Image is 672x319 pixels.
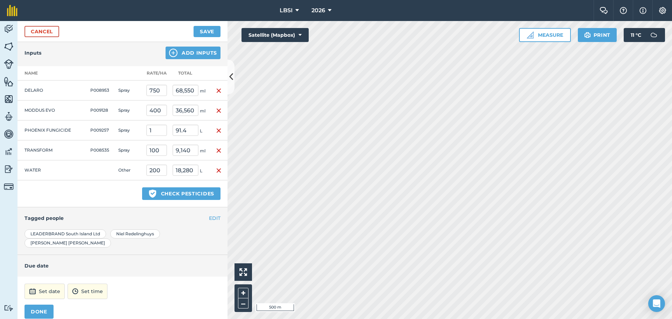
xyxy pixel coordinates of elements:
[29,287,36,296] img: svg+xml;base64,PD94bWwgdmVyc2lvbj0iMS4wIiBlbmNvZGluZz0idXRmLTgiPz4KPCEtLSBHZW5lcmF0b3I6IEFkb2JlIE...
[4,94,14,104] img: svg+xml;base64,PHN2ZyB4bWxucz0iaHR0cDovL3d3dy53My5vcmcvMjAwMC9zdmciIHdpZHRoPSI1NiIgaGVpZ2h0PSI2MC...
[169,49,177,57] img: svg+xml;base64,PHN2ZyB4bWxucz0iaHR0cDovL3d3dy53My5vcmcvMjAwMC9zdmciIHdpZHRoPSIxNCIgaGVpZ2h0PSIyNC...
[4,305,14,311] img: svg+xml;base64,PD94bWwgdmVyc2lvbj0iMS4wIiBlbmNvZGluZz0idXRmLTgiPz4KPCEtLSBHZW5lcmF0b3I6IEFkb2JlIE...
[17,100,87,120] td: MODDUS EVO
[216,106,222,115] img: svg+xml;base64,PHN2ZyB4bWxucz0iaHR0cDovL3d3dy53My5vcmcvMjAwMC9zdmciIHdpZHRoPSIxNiIgaGVpZ2h0PSIyNC...
[578,28,617,42] button: Print
[87,81,115,100] td: P008953
[24,305,54,319] button: DONE
[4,59,14,69] img: svg+xml;base64,PD94bWwgdmVyc2lvbj0iMS4wIiBlbmNvZGluZz0idXRmLTgiPz4KPCEtLSBHZW5lcmF0b3I6IEFkb2JlIE...
[115,140,143,160] td: Spray
[17,120,87,140] td: PHOENIX FUNGICIDE
[194,26,220,37] button: Save
[170,66,210,81] th: Total
[142,187,220,200] button: Check pesticides
[4,41,14,52] img: svg+xml;base64,PHN2ZyB4bWxucz0iaHR0cDovL3d3dy53My5vcmcvMjAwMC9zdmciIHdpZHRoPSI1NiIgaGVpZ2h0PSI2MC...
[166,47,220,59] button: Add Inputs
[639,6,646,15] img: svg+xml;base64,PHN2ZyB4bWxucz0iaHR0cDovL3d3dy53My5vcmcvMjAwMC9zdmciIHdpZHRoPSIxNyIgaGVpZ2h0PSIxNy...
[87,100,115,120] td: P009128
[216,126,222,135] img: svg+xml;base64,PHN2ZyB4bWxucz0iaHR0cDovL3d3dy53My5vcmcvMjAwMC9zdmciIHdpZHRoPSIxNiIgaGVpZ2h0PSIyNC...
[4,146,14,157] img: svg+xml;base64,PD94bWwgdmVyc2lvbj0iMS4wIiBlbmNvZGluZz0idXRmLTgiPz4KPCEtLSBHZW5lcmF0b3I6IEFkb2JlIE...
[17,81,87,100] td: DELARO
[170,100,210,120] td: ml
[170,160,210,180] td: L
[87,120,115,140] td: P009257
[17,160,87,180] td: WATER
[238,288,248,298] button: +
[280,6,293,15] span: LBSI
[619,7,628,14] img: A question mark icon
[115,81,143,100] td: Spray
[4,111,14,122] img: svg+xml;base64,PD94bWwgdmVyc2lvbj0iMS4wIiBlbmNvZGluZz0idXRmLTgiPz4KPCEtLSBHZW5lcmF0b3I6IEFkb2JlIE...
[216,146,222,155] img: svg+xml;base64,PHN2ZyB4bWxucz0iaHR0cDovL3d3dy53My5vcmcvMjAwMC9zdmciIHdpZHRoPSIxNiIgaGVpZ2h0PSIyNC...
[24,262,220,270] h4: Due date
[600,7,608,14] img: Two speech bubbles overlapping with the left bubble in the forefront
[110,229,160,238] div: Niel Redelinghuys
[17,66,87,81] th: Name
[68,284,107,299] button: Set time
[87,140,115,160] td: P008535
[115,160,143,180] td: Other
[631,28,641,42] span: 11 ° C
[241,28,309,42] button: Satellite (Mapbox)
[238,298,248,308] button: –
[115,100,143,120] td: Spray
[4,164,14,174] img: svg+xml;base64,PD94bWwgdmVyc2lvbj0iMS4wIiBlbmNvZGluZz0idXRmLTgiPz4KPCEtLSBHZW5lcmF0b3I6IEFkb2JlIE...
[24,214,220,222] h4: Tagged people
[72,287,78,296] img: svg+xml;base64,PD94bWwgdmVyc2lvbj0iMS4wIiBlbmNvZGluZz0idXRmLTgiPz4KPCEtLSBHZW5lcmF0b3I6IEFkb2JlIE...
[24,26,59,37] a: Cancel
[584,31,591,39] img: svg+xml;base64,PHN2ZyB4bWxucz0iaHR0cDovL3d3dy53My5vcmcvMjAwMC9zdmciIHdpZHRoPSIxOSIgaGVpZ2h0PSIyNC...
[7,5,17,16] img: fieldmargin Logo
[170,120,210,140] td: L
[17,140,87,160] td: TRANSFORM
[24,49,41,57] h4: Inputs
[4,76,14,87] img: svg+xml;base64,PHN2ZyB4bWxucz0iaHR0cDovL3d3dy53My5vcmcvMjAwMC9zdmciIHdpZHRoPSI1NiIgaGVpZ2h0PSI2MC...
[115,120,143,140] td: Spray
[4,182,14,192] img: svg+xml;base64,PD94bWwgdmVyc2lvbj0iMS4wIiBlbmNvZGluZz0idXRmLTgiPz4KPCEtLSBHZW5lcmF0b3I6IEFkb2JlIE...
[216,86,222,95] img: svg+xml;base64,PHN2ZyB4bWxucz0iaHR0cDovL3d3dy53My5vcmcvMjAwMC9zdmciIHdpZHRoPSIxNiIgaGVpZ2h0PSIyNC...
[4,129,14,139] img: svg+xml;base64,PD94bWwgdmVyc2lvbj0iMS4wIiBlbmNvZGluZz0idXRmLTgiPz4KPCEtLSBHZW5lcmF0b3I6IEFkb2JlIE...
[624,28,665,42] button: 11 °C
[24,229,106,238] div: LEADERBRAND South Island Ltd
[311,6,325,15] span: 2026
[209,214,220,222] button: EDIT
[143,66,170,81] th: Rate/ Ha
[658,7,667,14] img: A cog icon
[4,24,14,34] img: svg+xml;base64,PD94bWwgdmVyc2lvbj0iMS4wIiBlbmNvZGluZz0idXRmLTgiPz4KPCEtLSBHZW5lcmF0b3I6IEFkb2JlIE...
[648,295,665,312] div: Open Intercom Messenger
[647,28,661,42] img: svg+xml;base64,PD94bWwgdmVyc2lvbj0iMS4wIiBlbmNvZGluZz0idXRmLTgiPz4KPCEtLSBHZW5lcmF0b3I6IEFkb2JlIE...
[170,140,210,160] td: ml
[519,28,571,42] button: Measure
[24,284,65,299] button: Set date
[527,32,534,39] img: Ruler icon
[170,81,210,100] td: ml
[24,238,111,248] div: [PERSON_NAME] [PERSON_NAME]
[216,166,222,175] img: svg+xml;base64,PHN2ZyB4bWxucz0iaHR0cDovL3d3dy53My5vcmcvMjAwMC9zdmciIHdpZHRoPSIxNiIgaGVpZ2h0PSIyNC...
[239,268,247,276] img: Four arrows, one pointing top left, one top right, one bottom right and the last bottom left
